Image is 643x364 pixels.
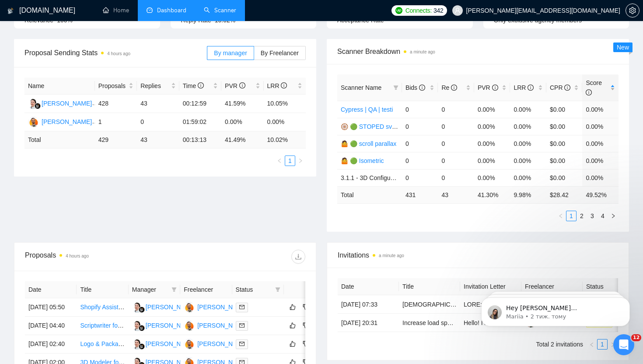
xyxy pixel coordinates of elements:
li: 1 [597,339,608,350]
img: gigradar-bm.png [139,343,145,350]
span: Score [586,79,602,96]
td: Native Speakers of Polish – Talent Bench for Future Managed Services Recording Projects [399,295,460,314]
span: info-circle [281,82,287,88]
img: BP [184,320,195,331]
span: info-circle [586,89,592,95]
td: 1 [95,113,137,131]
button: right [295,155,306,166]
td: 00:12:59 [179,95,221,113]
img: MK [132,339,143,350]
span: PVR [225,82,245,89]
span: dashboard [147,7,153,13]
a: MK[PERSON_NAME] [132,303,196,310]
td: 0.00% [582,135,619,152]
th: Proposals [95,78,137,95]
iframe: Intercom notifications повідомлення [468,279,643,340]
span: LRR [514,84,534,91]
button: like [287,320,298,331]
a: 🤷 🟢 scroll parallax [341,140,396,147]
th: Title [77,281,128,298]
span: 3.1.1 - 3D Configurator [341,174,403,181]
td: 0.00% [582,101,619,118]
time: 4 hours ago [107,51,130,56]
li: Previous Page [587,339,597,350]
td: Scriptwriter for YouTube channel about gadgets [77,317,128,335]
td: 01:59:02 [179,113,221,131]
img: BP [28,117,39,127]
span: 100% [57,17,73,24]
button: right [608,211,619,221]
span: Manager [132,285,168,294]
span: Replies [140,81,169,91]
span: filter [391,81,400,94]
span: info-circle [528,85,534,91]
a: 1 [598,339,607,349]
td: $0.00 [546,152,583,169]
td: [DATE] 02:40 [25,335,77,353]
button: download [291,250,305,264]
span: Invitations [338,250,618,261]
td: 0.00% [474,152,510,169]
td: 0.00% [474,169,510,186]
th: Freelancer [521,278,583,295]
span: user [454,7,461,14]
button: dislike [301,339,311,349]
td: 0.00% [474,135,510,152]
div: [PERSON_NAME] [146,339,196,349]
span: info-circle [419,85,425,91]
td: 0.00% [264,113,306,131]
td: 431 [402,186,438,203]
td: 0 [402,135,438,152]
span: right [611,213,616,219]
td: 0.00% [510,118,546,135]
span: Relevance [24,17,53,24]
span: 12 [631,334,641,341]
div: [PERSON_NAME] [42,117,92,127]
td: 0 [137,113,179,131]
td: 0.00% [582,118,619,135]
span: Reply Rate [181,17,211,24]
td: $ 28.42 [546,186,583,203]
td: 0 [402,152,438,169]
span: like [290,304,296,311]
span: filter [170,283,178,296]
th: Date [338,278,399,295]
td: 0 [438,169,474,186]
span: right [298,158,303,163]
li: 1 [566,211,577,221]
span: mail [239,304,245,310]
td: 0.00% [510,152,546,169]
td: [DATE] 07:33 [338,295,399,314]
td: 0.00% [510,135,546,152]
button: dislike [301,302,311,312]
li: 3 [587,211,598,221]
a: BP[PERSON_NAME] [28,118,92,125]
div: [PERSON_NAME] [197,321,248,330]
span: By manager [214,49,247,57]
img: MK [28,98,39,109]
span: like [290,322,296,329]
div: [PERSON_NAME] [146,321,196,330]
td: Increase load speed ThreeJS Technology [399,314,460,332]
span: Only exclusive agency members [494,17,582,24]
a: Logo & Packaging Designer for Nutritional Supplement Stick Pack [80,340,259,347]
td: 49.52 % [582,186,619,203]
span: filter [273,283,282,296]
div: [PERSON_NAME] [197,302,248,312]
li: Next Page [608,339,618,350]
div: Proposals [25,250,165,264]
td: 43 [438,186,474,203]
a: Scriptwriter for YouTube channel about gadgets [80,322,209,329]
a: 2 [577,211,587,221]
td: Total [24,131,95,148]
td: 0.00% [582,169,619,186]
li: Total 2 invitations [536,339,583,350]
span: Re [441,84,457,91]
span: info-circle [239,82,245,88]
button: left [587,339,597,350]
a: BP[PERSON_NAME] [184,322,248,329]
img: gigradar-bm.png [139,325,145,331]
div: [PERSON_NAME] [146,302,196,312]
td: 43 [137,131,179,148]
